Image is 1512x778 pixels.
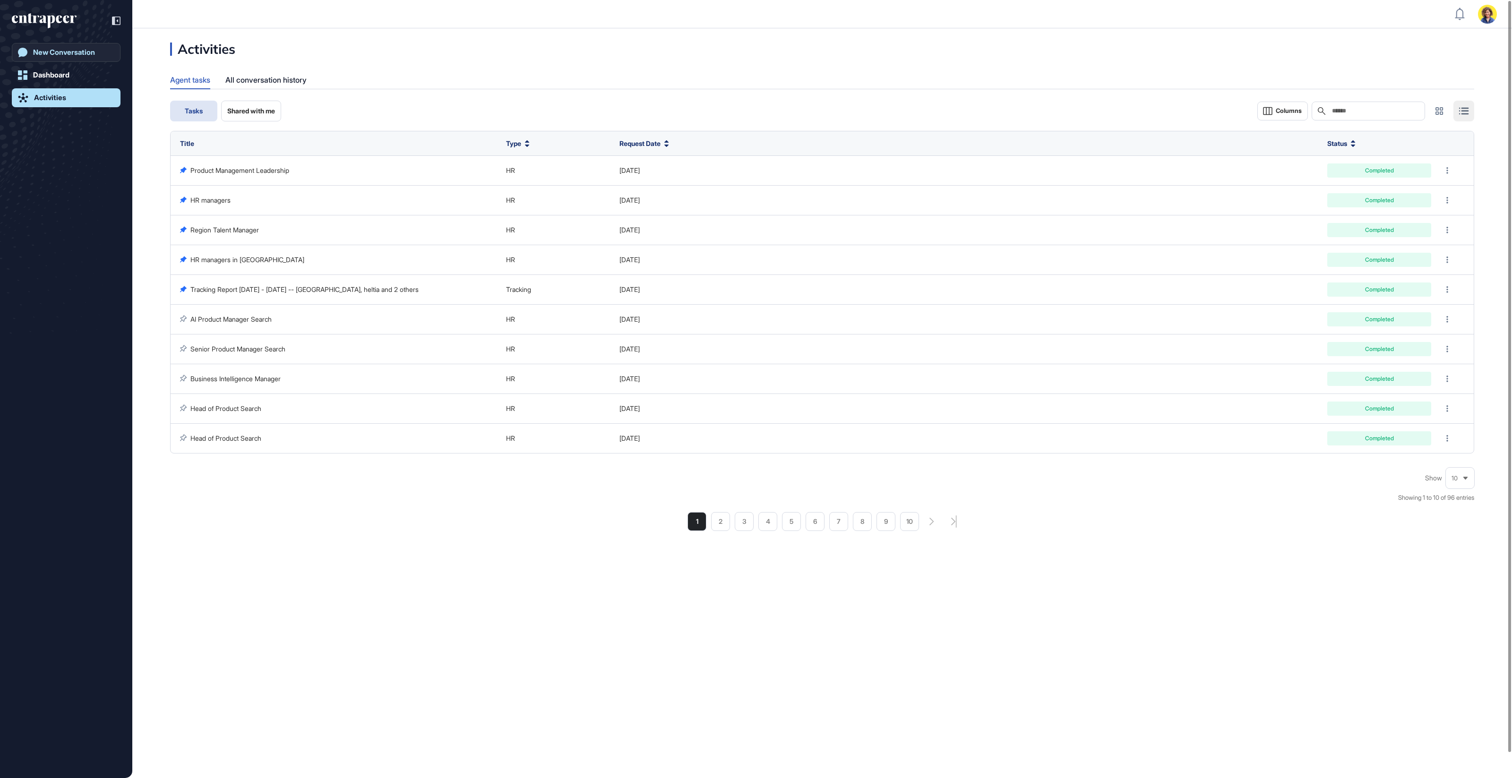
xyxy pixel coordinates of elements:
[853,512,872,531] a: 8
[619,196,640,204] span: [DATE]
[190,196,231,204] a: HR managers
[33,48,95,57] div: New Conversation
[170,71,210,88] div: Agent tasks
[180,139,194,147] span: Title
[12,43,120,62] a: New Conversation
[619,404,640,412] span: [DATE]
[619,256,640,264] span: [DATE]
[619,315,640,323] span: [DATE]
[12,88,120,107] a: Activities
[900,512,919,531] a: 10
[506,256,515,264] span: HR
[687,512,706,531] a: 1
[190,375,281,383] a: Business Intelligence Manager
[1398,493,1474,503] div: Showing 1 to 10 of 96 entries
[619,375,640,383] span: [DATE]
[758,512,777,531] a: 4
[506,315,515,323] span: HR
[506,345,515,353] span: HR
[1257,102,1308,120] button: Columns
[1334,436,1424,441] div: Completed
[190,434,261,442] a: Head of Product Search
[619,434,640,442] span: [DATE]
[225,71,307,89] div: All conversation history
[1334,287,1424,292] div: Completed
[619,285,640,293] span: [DATE]
[170,101,217,121] button: Tasks
[1327,138,1356,148] button: Status
[1334,406,1424,411] div: Completed
[1334,227,1424,233] div: Completed
[619,226,640,234] span: [DATE]
[12,66,120,85] a: Dashboard
[1334,376,1424,382] div: Completed
[951,515,957,528] a: search-pagination-last-page-button
[185,107,203,115] span: Tasks
[33,71,69,79] div: Dashboard
[711,512,730,531] a: 2
[506,138,521,148] span: Type
[190,166,289,174] a: Product Management Leadership
[1334,346,1424,352] div: Completed
[829,512,848,531] a: 7
[190,345,285,353] a: Senior Product Manager Search
[1334,257,1424,263] div: Completed
[1276,107,1302,114] span: Columns
[506,138,530,148] button: Type
[227,107,275,115] span: Shared with me
[735,512,754,531] a: 3
[619,138,669,148] button: Request Date
[12,13,77,28] div: entrapeer-logo
[190,404,261,412] a: Head of Product Search
[506,404,515,412] span: HR
[506,226,515,234] span: HR
[1334,316,1424,322] div: Completed
[1334,168,1424,173] div: Completed
[221,101,281,121] button: Shared with me
[1327,138,1347,148] span: Status
[506,434,515,442] span: HR
[1452,475,1458,482] span: 10
[876,512,895,531] a: 9
[190,315,272,323] a: AI Product Manager Search
[929,518,934,525] a: search-pagination-next-button
[506,196,515,204] span: HR
[619,166,640,174] span: [DATE]
[806,512,825,531] a: 6
[190,256,304,264] a: HR managers in [GEOGRAPHIC_DATA]
[506,166,515,174] span: HR
[1478,5,1497,24] img: user-avatar
[1425,474,1442,482] span: Show
[506,285,531,293] span: Tracking
[619,345,640,353] span: [DATE]
[170,43,235,56] div: Activities
[506,375,515,383] span: HR
[34,94,66,102] div: Activities
[619,138,661,148] span: Request Date
[1334,197,1424,203] div: Completed
[190,226,259,234] a: Region Talent Manager
[782,512,801,531] a: 5
[190,285,419,293] a: Tracking Report [DATE] - [DATE] -- [GEOGRAPHIC_DATA], heltia and 2 others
